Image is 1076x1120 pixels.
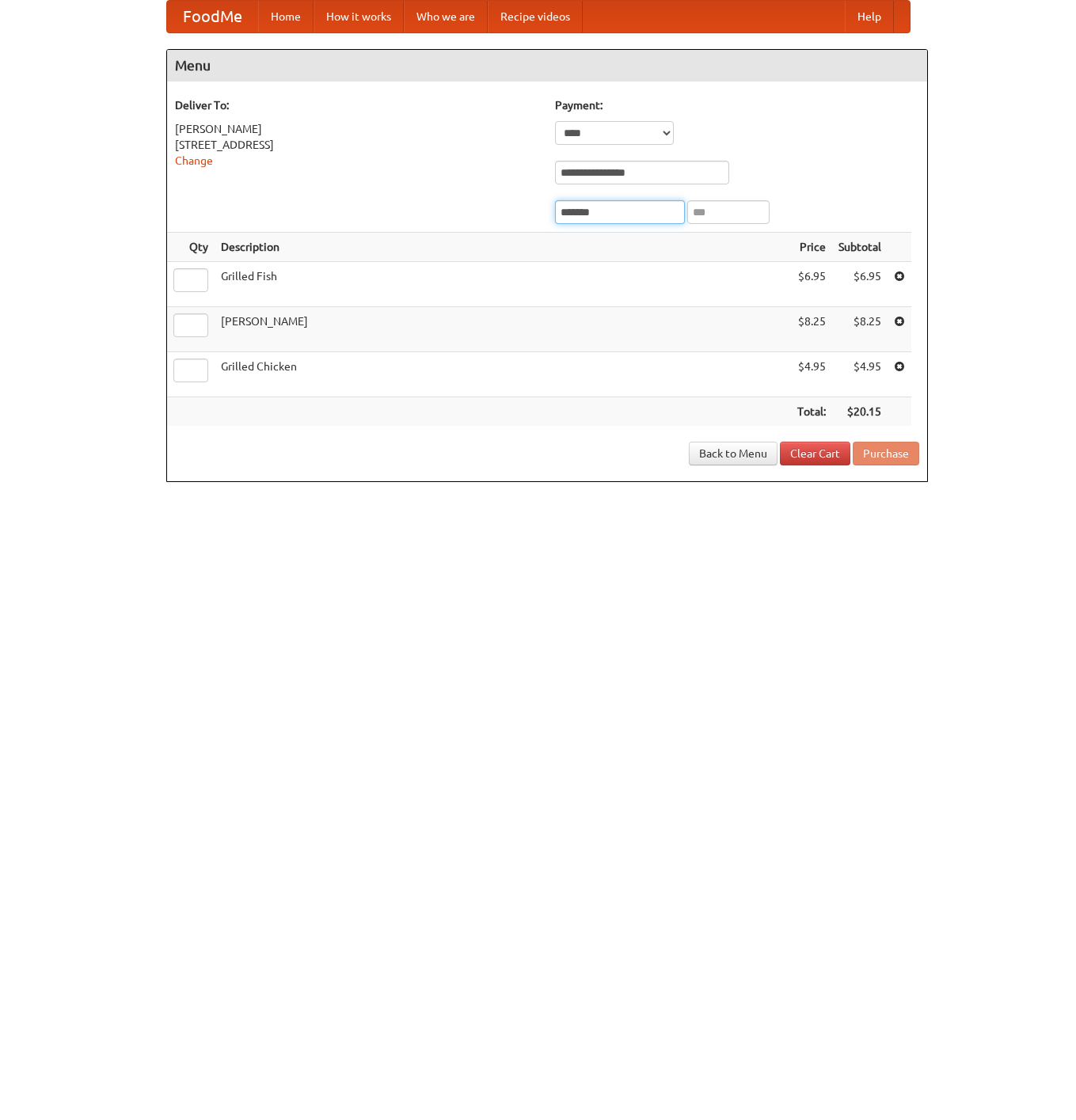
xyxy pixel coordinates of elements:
[167,233,215,262] th: Qty
[175,97,539,113] h5: Deliver To:
[488,1,583,32] a: Recipe videos
[167,1,258,32] a: FoodMe
[314,1,404,32] a: How it works
[853,442,919,465] button: Purchase
[832,397,888,427] th: $20.15
[215,233,791,262] th: Description
[175,154,213,167] a: Change
[215,307,791,352] td: [PERSON_NAME]
[832,352,888,397] td: $4.95
[215,262,791,307] td: Grilled Fish
[215,352,791,397] td: Grilled Chicken
[791,307,832,352] td: $8.25
[167,50,927,82] h4: Menu
[689,442,778,465] a: Back to Menu
[845,1,894,32] a: Help
[832,233,888,262] th: Subtotal
[791,352,832,397] td: $4.95
[555,97,919,113] h5: Payment:
[780,442,850,465] a: Clear Cart
[404,1,488,32] a: Who we are
[175,137,539,153] div: [STREET_ADDRESS]
[791,262,832,307] td: $6.95
[832,262,888,307] td: $6.95
[175,121,539,137] div: [PERSON_NAME]
[791,233,832,262] th: Price
[832,307,888,352] td: $8.25
[791,397,832,427] th: Total:
[258,1,314,32] a: Home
